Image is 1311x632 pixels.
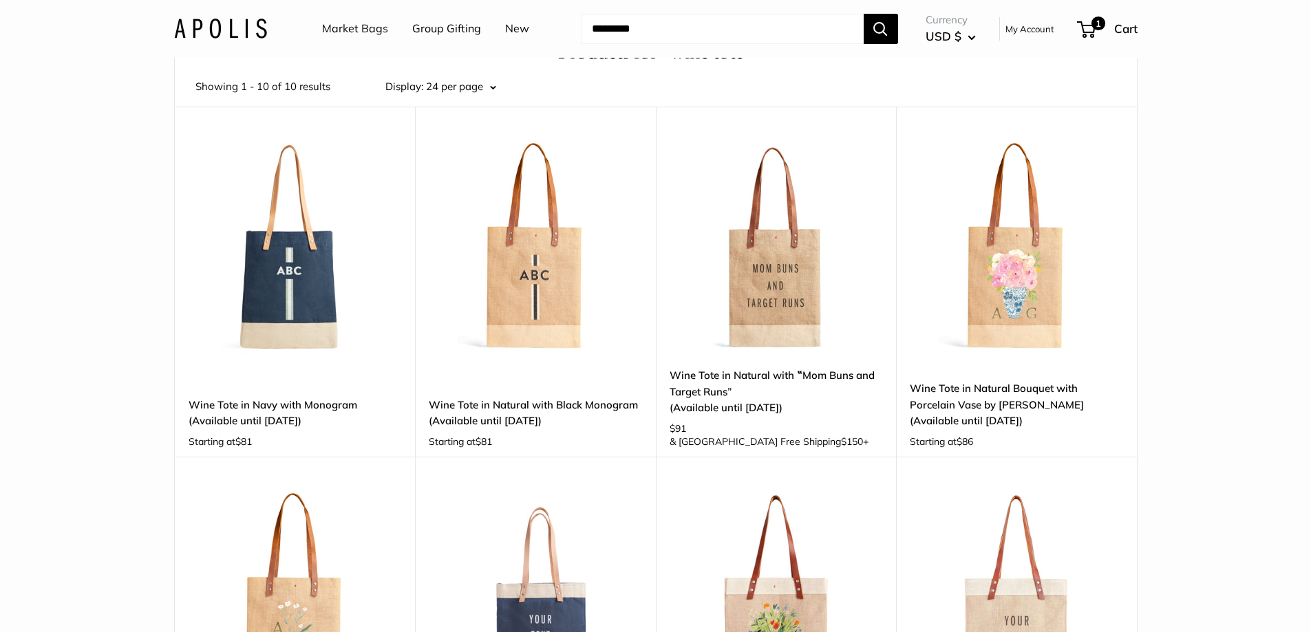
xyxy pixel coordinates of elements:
span: $91 [670,422,686,435]
span: Starting at [910,437,973,446]
a: New [505,19,529,39]
a: Wine Tote in Natural with ‟Mom Buns and Target Runs”(Available until [DATE]) [670,367,883,415]
span: Showing 1 - 10 of 10 results [195,77,330,96]
img: Wine Tote in Natural Bouquet with Porcelain Vase by Amy Logsdon [910,141,1123,354]
span: $81 [476,435,492,448]
span: Starting at [189,437,252,446]
a: description_Customizable monogram with up to 3 letters.Wine Tote in Natural with Black Monogram [429,141,642,354]
a: Wine Tote in Natural with Black Monogram(Available until [DATE]) [429,397,642,429]
span: 24 per page [426,80,483,93]
a: description_Designed with the busy moms in mind.Wine Tote in Natural with ‟Mom Buns and Target Runs” [670,141,883,354]
a: 1 Cart [1078,18,1138,40]
a: Wine Tote in Navy with Monogram(Available until [DATE]) [189,397,402,429]
img: description_Designed with the busy moms in mind. [670,141,883,354]
span: Currency [926,10,976,30]
button: USD $ [926,25,976,47]
button: 24 per page [426,77,496,96]
span: $150 [841,435,863,448]
span: $81 [235,435,252,448]
img: Wine Tote in Navy with Monogram [189,141,402,354]
span: $86 [957,435,973,448]
a: Wine Tote in Natural Bouquet with Porcelain Vase by [PERSON_NAME](Available until [DATE]) [910,380,1123,428]
span: USD $ [926,29,961,43]
label: Display: [385,77,423,96]
span: & [GEOGRAPHIC_DATA] Free Shipping + [670,437,868,446]
a: My Account [1005,21,1054,37]
a: Wine Tote in Natural Bouquet with Porcelain Vase by Amy LogsdonWine Tote in Natural Bouquet with ... [910,141,1123,354]
img: description_Customizable monogram with up to 3 letters. [429,141,642,354]
img: Apolis [174,19,267,39]
span: Starting at [429,437,492,446]
button: Search [864,14,898,44]
span: Cart [1114,21,1138,36]
span: 1 [1091,17,1105,30]
a: Wine Tote in Navy with MonogramWine Tote in Navy with Monogram [189,141,402,354]
input: Search... [581,14,864,44]
a: Group Gifting [412,19,481,39]
a: Market Bags [322,19,388,39]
